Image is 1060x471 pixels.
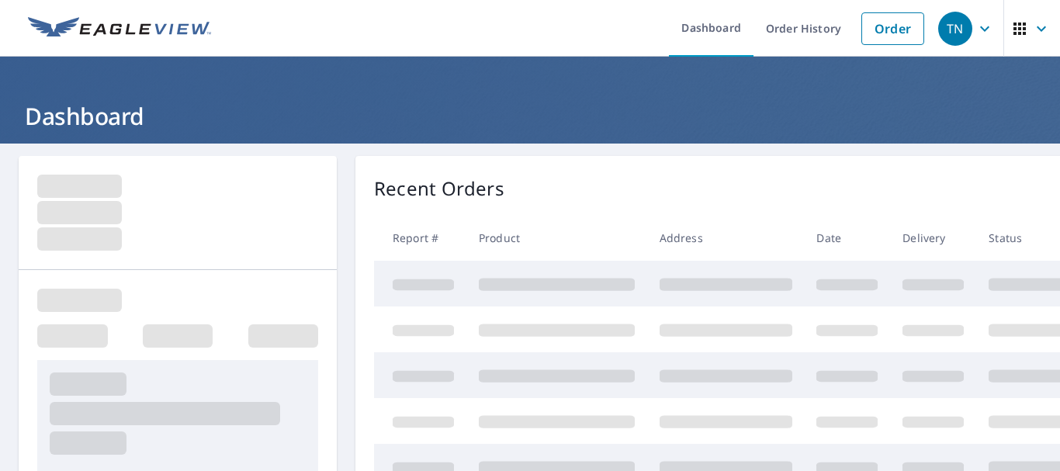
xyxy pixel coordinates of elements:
th: Product [466,215,647,261]
div: TN [938,12,972,46]
th: Date [804,215,890,261]
a: Order [861,12,924,45]
th: Report # [374,215,466,261]
p: Recent Orders [374,175,504,203]
th: Address [647,215,805,261]
h1: Dashboard [19,100,1041,132]
th: Delivery [890,215,976,261]
img: EV Logo [28,17,211,40]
